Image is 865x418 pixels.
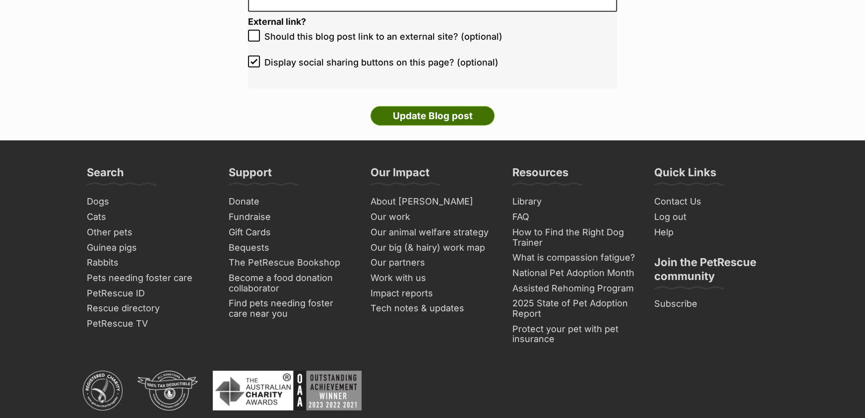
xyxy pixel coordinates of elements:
a: National Pet Adoption Month [508,266,640,281]
a: FAQ [508,209,640,225]
a: Impact reports [367,286,498,301]
a: About [PERSON_NAME] [367,194,498,209]
h3: Our Impact [371,165,430,185]
a: Contact Us [650,194,782,209]
label: External link? [248,17,306,27]
a: Dogs [83,194,215,209]
img: ACNC [83,371,123,411]
a: What is compassion fatigue? [508,250,640,266]
a: Our big (& hairy) work map [367,240,498,256]
a: Other pets [83,225,215,240]
a: PetRescue ID [83,286,215,301]
a: Cats [83,209,215,225]
img: DGR [137,371,198,411]
a: Gift Cards [225,225,357,240]
a: Assisted Rehoming Program [508,281,640,296]
h3: Join the PetRescue community [654,255,778,289]
a: Log out [650,209,782,225]
a: Find pets needing foster care near you [225,296,357,321]
p: For [PERSON_NAME], adopting a dog with additional needs has been one of the most rewarding decisi... [10,231,358,273]
a: How to Find the Right Dog Trainer [508,225,640,250]
a: 2025 State of Pet Adoption Report [508,296,640,321]
span: Display social sharing buttons on this page? (optional) [264,56,498,69]
a: Protect your pet with pet insurance [508,322,640,347]
p: “At first, [PERSON_NAME] didn’t really know what playtime was,” [PERSON_NAME] reflects. “When I t... [10,58,358,78]
img: Australian Charity Awards - Outstanding Achievement Winner 2023 - 2022 - 2021 [213,371,362,411]
a: Our partners [367,255,498,271]
a: Pets needing foster care [83,271,215,286]
a: Rescue directory [83,301,215,316]
p: “[PERSON_NAME]’s [MEDICAL_DATA] diagnosis was life-changing for both of us,” [PERSON_NAME] says. ... [10,194,358,225]
h3: Support [229,165,272,185]
a: Become a food donation collaborator [225,271,357,296]
p: Once she settled in, [PERSON_NAME] started to discover play and fun, especially when it came to s... [10,85,358,116]
a: Our work [367,209,498,225]
a: Rabbits [83,255,215,271]
h3: A life-changing bond [10,140,358,149]
h3: Search [87,165,124,185]
a: Guinea pigs [83,240,215,256]
a: Library [508,194,640,209]
a: Subscribe [650,296,782,312]
a: Help [650,225,782,240]
a: Tech notes & updates [367,301,498,316]
a: Our animal welfare strategy [367,225,498,240]
h3: Resources [512,165,568,185]
a: The PetRescue Bookshop [225,255,357,271]
input: Update Blog post [371,106,494,126]
p: [PERSON_NAME]’s life hasn’t been without challenges. Over the years, she’s been diagnosed with in... [10,157,358,188]
a: PetRescue TV [83,316,215,332]
span: Should this blog post link to an external site? (optional) [264,30,502,43]
a: Donate [225,194,357,209]
p: When [PERSON_NAME] first came across [PERSON_NAME]’s profile on the PetRescue website back in [DA... [10,10,358,51]
a: Work with us [367,271,498,286]
a: Fundraise [225,209,357,225]
h3: Quick Links [654,165,716,185]
a: Bequests [225,240,357,256]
